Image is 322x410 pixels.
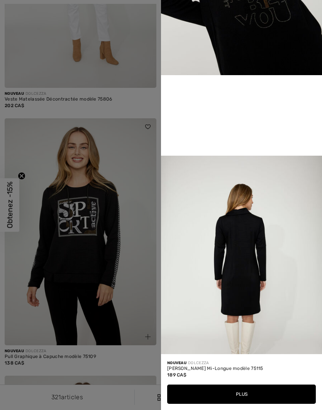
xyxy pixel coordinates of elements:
[167,366,316,371] div: [PERSON_NAME] Mi-Longue modèle 75115
[161,156,322,397] img: Robe Droite Mi-Longue modèle 75115
[167,361,186,365] span: Nouveau
[18,5,33,12] span: Aide
[167,385,316,404] button: Plus
[161,75,322,156] video: Your browser does not support the video tag.
[167,360,316,366] div: DOLCEZZA
[167,372,186,378] span: 189 CA$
